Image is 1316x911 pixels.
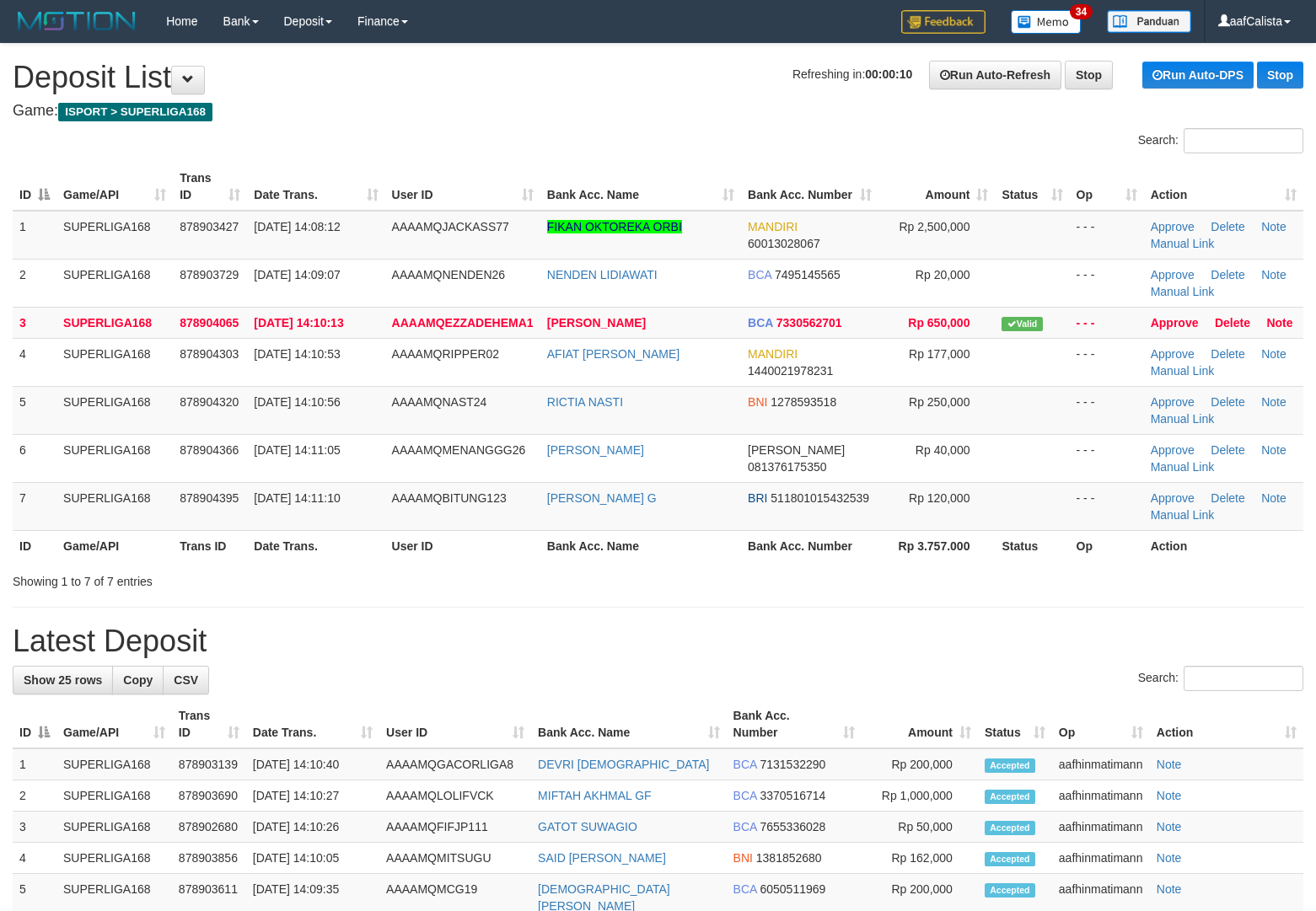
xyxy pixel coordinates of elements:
[748,220,798,233] span: MANDIRI
[916,443,970,457] span: Rp 40,000
[1138,666,1303,691] label: Search:
[1070,386,1144,434] td: - - -
[392,491,507,505] span: AAAAMQBITUNG123
[56,530,173,561] th: Game/API
[760,882,825,896] span: Copy 6050511969 to clipboard
[1065,61,1113,89] a: Stop
[173,163,247,211] th: Trans ID: activate to sort column ascending
[172,700,246,748] th: Trans ID: activate to sort column ascending
[1070,338,1144,386] td: - - -
[756,851,822,865] span: Copy 1381852680 to clipboard
[760,789,825,802] span: Copy 3370516714 to clipboard
[1261,443,1286,457] a: Note
[58,103,212,121] span: ISPORT > SUPERLIGA168
[1157,820,1182,833] a: Note
[56,163,173,211] th: Game/API: activate to sort column ascending
[1215,316,1250,330] a: Delete
[792,67,912,81] span: Refreshing in:
[1052,843,1150,874] td: aafhinmatimann
[56,307,173,338] td: SUPERLIGA168
[899,220,970,233] span: Rp 2,500,000
[254,491,340,505] span: [DATE] 14:11:10
[978,700,1052,748] th: Status: activate to sort column ascending
[13,666,113,694] a: Show 25 rows
[246,780,379,812] td: [DATE] 14:10:27
[174,673,198,687] span: CSV
[748,364,833,378] span: Copy 1440021978231 to clipboard
[385,163,540,211] th: User ID: activate to sort column ascending
[246,843,379,874] td: [DATE] 14:10:05
[748,347,798,361] span: MANDIRI
[254,268,340,281] span: [DATE] 14:09:07
[1011,10,1082,34] img: Button%20Memo.svg
[180,491,239,505] span: 878904395
[56,700,172,748] th: Game/API: activate to sort column ascending
[254,347,340,361] span: [DATE] 14:10:53
[985,821,1035,835] span: Accepted
[1151,491,1195,505] a: Approve
[1261,220,1286,233] a: Note
[56,338,173,386] td: SUPERLIGA168
[392,443,526,457] span: AAAAMQMENANGGG26
[1157,789,1182,802] a: Note
[172,812,246,843] td: 878902680
[909,395,970,409] span: Rp 250,000
[13,259,56,307] td: 2
[163,666,209,694] a: CSV
[1070,259,1144,307] td: - - -
[56,259,173,307] td: SUPERLIGA168
[1151,508,1215,522] a: Manual Link
[1070,4,1093,19] span: 34
[254,220,340,233] span: [DATE] 14:08:12
[862,700,978,748] th: Amount: activate to sort column ascending
[1144,530,1303,561] th: Action
[547,491,657,505] a: [PERSON_NAME] G
[1138,128,1303,153] label: Search:
[901,10,986,34] img: Feedback.jpg
[540,530,741,561] th: Bank Acc. Name
[547,443,644,457] a: [PERSON_NAME]
[1151,268,1195,281] a: Approve
[1070,211,1144,260] td: - - -
[985,852,1035,866] span: Accepted
[909,491,970,505] span: Rp 120,000
[1151,220,1195,233] a: Approve
[392,220,509,233] span: AAAAMQJACKASS77
[985,758,1035,773] span: Accepted
[379,780,531,812] td: AAAAMQLOLIFVCK
[727,700,862,748] th: Bank Acc. Number: activate to sort column ascending
[1157,758,1182,771] a: Note
[392,395,487,409] span: AAAAMQNAST24
[865,67,912,81] strong: 00:00:10
[1184,128,1303,153] input: Search:
[916,268,970,281] span: Rp 20,000
[246,700,379,748] th: Date Trans.: activate to sort column ascending
[862,748,978,780] td: Rp 200,000
[748,316,773,330] span: BCA
[531,700,726,748] th: Bank Acc. Name: activate to sort column ascending
[760,820,825,833] span: Copy 7655336028 to clipboard
[1151,412,1215,426] a: Manual Link
[733,789,757,802] span: BCA
[929,61,1061,89] a: Run Auto-Refresh
[13,61,1303,94] h1: Deposit List
[180,395,239,409] span: 878904320
[748,491,767,505] span: BRI
[379,812,531,843] td: AAAAMQFIFJP111
[1070,307,1144,338] td: - - -
[1261,268,1286,281] a: Note
[246,812,379,843] td: [DATE] 14:10:26
[540,163,741,211] th: Bank Acc. Name: activate to sort column ascending
[13,8,141,34] img: MOTION_logo.png
[908,316,970,330] span: Rp 650,000
[13,566,535,590] div: Showing 1 to 7 of 7 entries
[112,666,164,694] a: Copy
[878,530,995,561] th: Rp 3.757.000
[547,395,623,409] a: RICTIA NASTI
[1070,530,1144,561] th: Op
[1211,443,1244,457] a: Delete
[1261,491,1286,505] a: Note
[180,316,239,330] span: 878904065
[1107,10,1191,33] img: panduan.png
[547,347,679,361] a: AFIAT [PERSON_NAME]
